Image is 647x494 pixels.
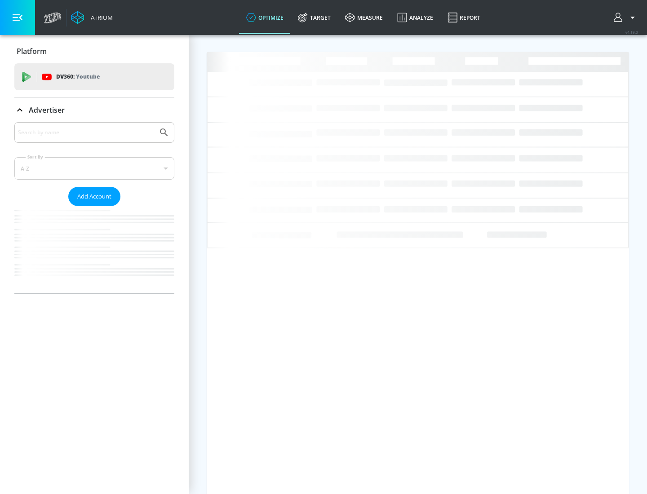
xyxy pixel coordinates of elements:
div: DV360: Youtube [14,63,174,90]
input: Search by name [18,127,154,138]
a: Target [291,1,338,34]
p: Platform [17,46,47,56]
label: Sort By [26,154,45,160]
a: measure [338,1,390,34]
a: optimize [239,1,291,34]
a: Report [440,1,487,34]
div: Atrium [87,13,113,22]
div: A-Z [14,157,174,180]
span: v 4.19.0 [625,30,638,35]
a: Analyze [390,1,440,34]
p: Advertiser [29,105,65,115]
div: Advertiser [14,97,174,123]
button: Add Account [68,187,120,206]
span: Add Account [77,191,111,202]
div: Advertiser [14,122,174,293]
p: DV360: [56,72,100,82]
p: Youtube [76,72,100,81]
div: Platform [14,39,174,64]
a: Atrium [71,11,113,24]
nav: list of Advertiser [14,206,174,293]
